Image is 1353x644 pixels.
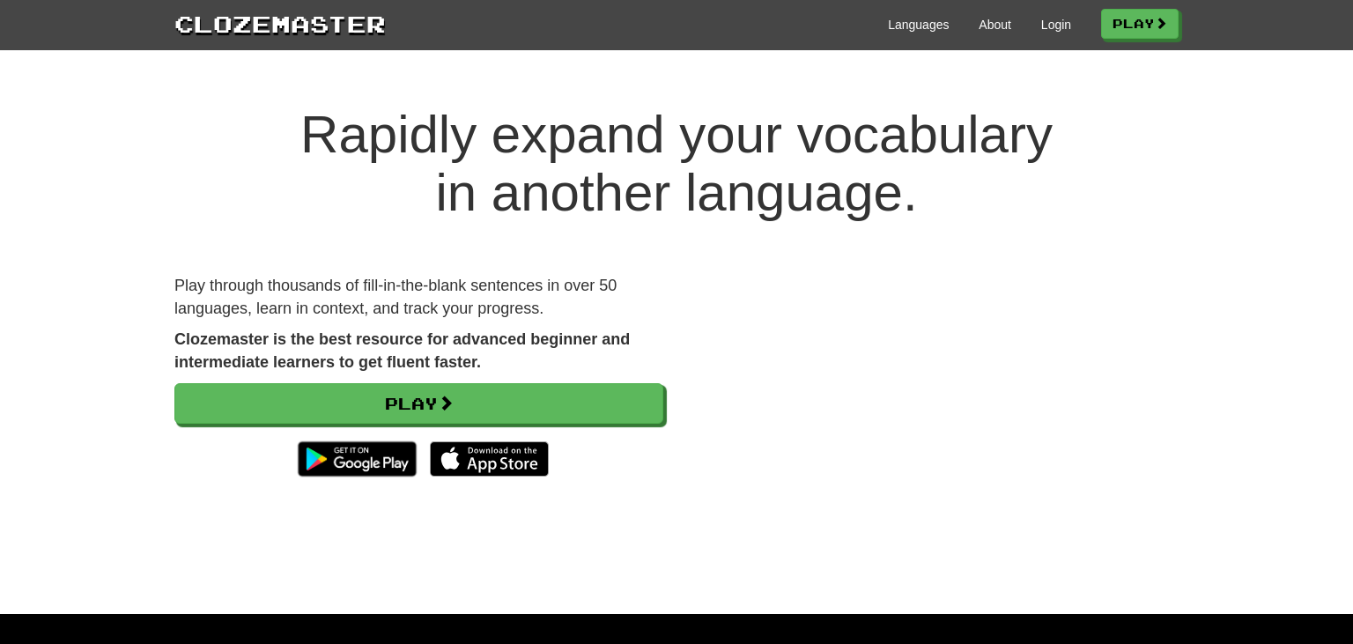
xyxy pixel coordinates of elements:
strong: Clozemaster is the best resource for advanced beginner and intermediate learners to get fluent fa... [174,330,630,371]
p: Play through thousands of fill-in-the-blank sentences in over 50 languages, learn in context, and... [174,275,663,320]
a: Play [1101,9,1179,39]
a: Languages [888,16,949,33]
a: About [979,16,1011,33]
a: Clozemaster [174,7,386,40]
img: Get it on Google Play [289,433,425,485]
img: Download_on_the_App_Store_Badge_US-UK_135x40-25178aeef6eb6b83b96f5f2d004eda3bffbb37122de64afbaef7... [430,441,549,477]
a: Play [174,383,663,424]
a: Login [1041,16,1071,33]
